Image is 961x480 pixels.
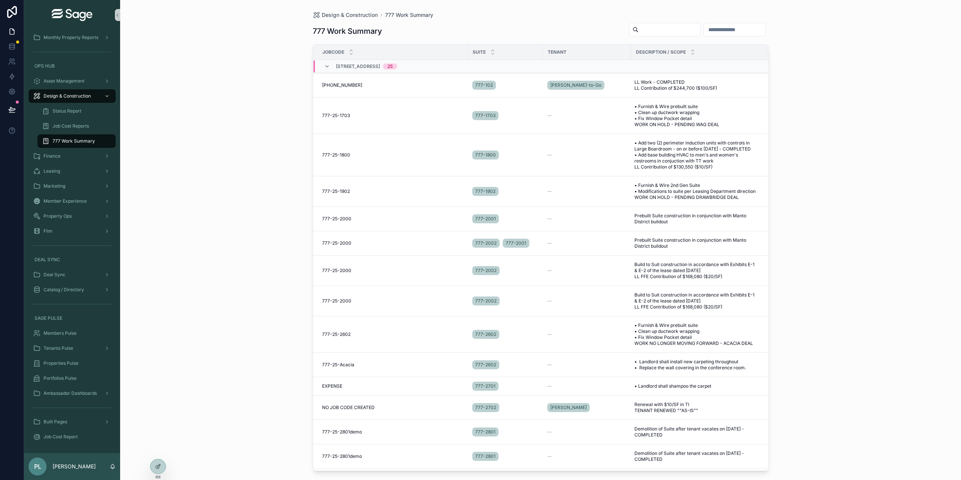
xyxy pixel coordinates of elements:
[29,164,116,178] a: Leasing
[547,240,552,246] span: --
[322,82,362,88] span: [PHONE_NUMBER]
[472,110,538,122] a: 777-1703
[475,188,496,194] span: 777-1902
[631,447,759,465] a: Demolition of Suite after tenant vacates on [DATE] - COMPLETED
[29,387,116,400] a: Ambassador Dashboards
[472,79,538,91] a: 777-102
[322,268,351,274] span: 777-25-2000
[38,134,116,148] a: 777 Work Summary
[44,168,60,174] span: Leasing
[473,49,486,55] span: Suite
[29,283,116,296] a: Catalog / Directory
[547,79,627,91] a: [PERSON_NAME]-to-Go
[322,268,463,274] a: 777-25-2000
[631,179,759,203] a: • Furnish & Wire 2nd Gen Suite • Modifications to suite per Leasing Department direction WORK ON ...
[44,213,72,219] span: Property Ops
[547,429,627,435] a: --
[322,11,378,19] span: Design & Construction
[634,426,756,438] span: Demolition of Suite after tenant vacates on [DATE] - COMPLETED
[547,113,552,119] span: --
[472,360,499,369] a: 777-2602
[547,298,627,304] a: --
[475,216,496,222] span: 777-2001
[472,266,500,275] a: 777-2002
[547,188,552,194] span: --
[547,362,552,368] span: --
[475,152,496,158] span: 777-1800
[44,35,98,41] span: Monthly Property Reports
[53,463,96,470] p: [PERSON_NAME]
[44,153,60,159] span: Finance
[634,322,756,346] span: • Furnish & Wire prebuilt suite • Clean up ductwork wrapping • Fix Window Pocket detail WORK NO L...
[322,429,362,435] span: 777-25-2801demo
[44,78,84,84] span: Asset Management
[631,259,759,283] a: Build to Suit construction in accordance with Exhibits E-1 & E-2 of the lease dated [DATE] LL FFE...
[385,11,433,19] a: 777 Work Summary
[44,272,65,278] span: Deal Sync
[472,214,499,223] a: 777-2001
[35,257,60,263] span: DEAL SYNC
[29,224,116,238] a: Film
[44,330,77,336] span: Members Pulse
[472,296,500,305] a: 777-2002
[44,390,97,396] span: Ambassador Dashboards
[634,402,754,414] span: Renewal with $10/SF in TI TENANT RENEWED ""AS-IS""
[387,63,393,69] div: 25
[313,26,382,36] h1: 777 Work Summary
[24,30,120,453] div: scrollable content
[322,113,350,119] span: 777-25-1703
[44,198,87,204] span: Member Experience
[631,137,759,173] a: • Add two (2) perimeter induction units with controls in Large Boardroom - on or before [DATE] - ...
[472,149,538,161] a: 777-1800
[322,188,463,194] a: 777-25-1902
[322,240,463,246] a: 777-25-2000
[475,240,497,246] span: 777-2002
[547,331,627,337] a: --
[634,383,711,389] span: • Landlord shall shampoo the carpet
[322,216,463,222] a: 777-25-2000
[472,452,499,461] a: 777-2801
[631,210,759,228] a: Prebuilt Suite construction in conjunction with Manto District buildout
[634,292,756,310] span: Build to Suit construction in accordance with Exhibits E-1 & E-2 of the lease dated [DATE] LL FFE...
[29,194,116,208] a: Member Experience
[634,213,756,225] span: Prebuilt Suite construction in conjunction with Manto District buildout
[29,253,116,266] a: DEAL SYNC
[636,49,686,55] span: Description / Scope
[472,380,538,392] a: 777-2701
[29,327,116,340] a: Members Pulse
[35,63,55,69] span: OPS HUB
[322,383,463,389] a: EXPENSE
[631,234,759,252] a: Prebuilt Suite construction in conjunction with Manto District buildout
[472,81,496,90] a: 777-102
[634,182,756,200] span: • Furnish & Wire 2nd Gen Suite • Modifications to suite per Leasing Department direction WORK ON ...
[475,268,497,274] span: 777-2002
[322,362,354,368] span: 777-25-Acacia
[631,423,759,441] a: Demolition of Suite after tenant vacates on [DATE] - COMPLETED
[29,372,116,385] a: Portfolios Pulse
[472,239,500,248] a: 777-2002
[631,289,759,313] a: Build to Suit construction in accordance with Exhibits E-1 & E-2 of the lease dated [DATE] LL FFE...
[634,237,756,249] span: Prebuilt Suite construction in conjunction with Manto District buildout
[322,453,362,459] span: 777-25-2801demo
[631,356,759,374] a: • Landlord shall install new carpeting throughout • Replace the wall covering in the conference r...
[322,383,342,389] span: EXPENSE
[547,113,627,119] a: --
[29,357,116,370] a: Properties Pulse
[322,113,463,119] a: 777-25-1703
[472,330,499,339] a: 777-2602
[29,89,116,103] a: Design & Construction
[547,402,627,414] a: [PERSON_NAME]
[29,342,116,355] a: Tenants Pulse
[472,402,538,414] a: 777-2702
[322,453,463,459] a: 777-25-2801demo
[44,287,84,293] span: Catalog / Directory
[472,359,538,371] a: 777-2602
[547,240,627,246] a: --
[547,453,552,459] span: --
[34,462,41,471] span: PL
[44,183,65,189] span: Marketing
[322,405,375,411] span: NO JOB CODE CREATED
[44,419,67,425] span: Built Pages
[475,298,497,304] span: 777-2002
[503,239,529,248] a: 777-2001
